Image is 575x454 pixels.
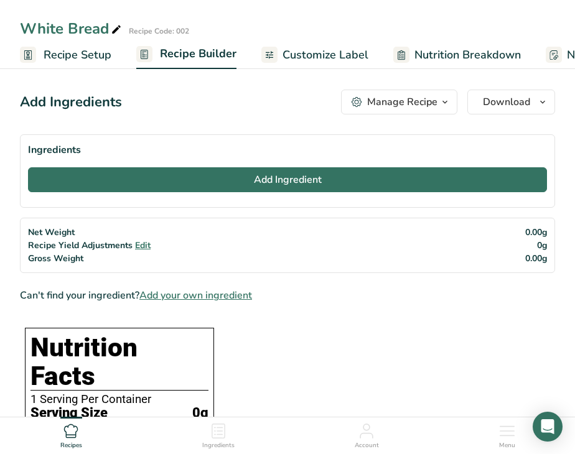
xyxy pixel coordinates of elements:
a: Customize Label [261,41,368,69]
div: 1 Serving Per Container [30,393,208,405]
span: Recipe Yield Adjustments [28,239,133,251]
span: Add your own ingredient [139,288,252,303]
span: Nutrition Breakdown [414,47,521,63]
span: Recipe Builder [160,45,236,62]
a: Recipe Setup [20,41,111,69]
span: Add Ingredient [254,172,322,187]
span: 0g [192,405,208,421]
span: 0g [537,239,547,251]
span: Net Weight [28,226,75,238]
span: Account [355,441,379,450]
span: Edit [135,239,151,251]
span: 0.00g [525,252,547,264]
span: Serving Size [30,405,108,421]
span: Gross Weight [28,252,83,264]
div: Add Ingredients [20,92,122,113]
span: Menu [499,441,515,450]
a: Ingredients [202,417,235,451]
button: Manage Recipe [341,90,457,114]
a: Recipes [60,417,82,451]
div: Open Intercom Messenger [533,412,563,442]
span: 0.00g [525,226,547,238]
button: Add Ingredient [28,167,547,192]
button: Download [467,90,555,114]
span: Recipes [60,441,82,450]
h1: Nutrition Facts [30,333,208,391]
div: Recipe Code: 002 [129,25,189,37]
a: Account [355,417,379,451]
a: Nutrition Breakdown [393,41,521,69]
a: Recipe Builder [136,40,236,70]
span: Download [483,95,530,109]
div: Manage Recipe [367,95,437,109]
div: Ingredients [28,142,547,157]
span: Customize Label [283,47,368,63]
div: White Bread [20,17,124,40]
div: Can't find your ingredient? [20,288,555,303]
span: Ingredients [202,441,235,450]
span: Recipe Setup [44,47,111,63]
